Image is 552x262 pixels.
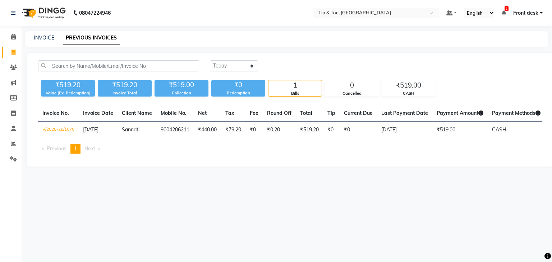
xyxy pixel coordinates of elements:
div: Bills [268,90,322,97]
div: ₹0 [211,80,265,90]
td: 9004206211 [156,122,194,139]
div: 0 [325,80,378,90]
span: 1 [74,145,77,152]
td: ₹0 [340,122,377,139]
span: Net [198,110,207,116]
span: Mobile No. [161,110,187,116]
span: Total [300,110,312,116]
td: [DATE] [377,122,432,139]
div: ₹519.20 [98,80,152,90]
span: Payment Amount [437,110,483,116]
div: ₹519.20 [41,80,95,90]
div: ₹519.00 [382,80,435,90]
span: Next [84,145,95,152]
img: logo [18,3,68,23]
span: Tip [327,110,335,116]
span: Invoice Date [83,110,113,116]
span: Fee [250,110,258,116]
span: Last Payment Date [381,110,428,116]
div: CASH [382,90,435,97]
input: Search by Name/Mobile/Email/Invoice No [38,60,199,71]
div: Invoice Total [98,90,152,96]
div: 1 [268,80,322,90]
span: Sannati [122,126,139,133]
span: 3 [505,6,509,11]
div: Redemption [211,90,265,96]
a: INVOICE [34,34,54,41]
span: [DATE] [83,126,98,133]
div: ₹519.00 [155,80,208,90]
span: Front desk [513,9,538,17]
td: ₹519.20 [296,122,323,139]
span: Payment Methods [492,110,540,116]
div: Value (Ex. Redemption) [41,90,95,96]
td: V/2025-26/1070 [38,122,79,139]
span: Round Off [267,110,291,116]
span: Tax [225,110,234,116]
td: ₹0.20 [263,122,296,139]
td: ₹79.20 [221,122,245,139]
a: PREVIOUS INVOICES [63,32,120,45]
span: CASH [492,126,506,133]
a: 3 [502,10,506,16]
td: ₹0 [323,122,340,139]
span: Invoice No. [42,110,69,116]
td: ₹519.00 [432,122,488,139]
span: Previous [47,145,66,152]
td: ₹0 [245,122,263,139]
div: Cancelled [325,90,378,97]
span: Current Due [344,110,373,116]
b: 08047224946 [79,3,111,23]
nav: Pagination [38,144,542,154]
div: Collection [155,90,208,96]
span: Client Name [122,110,152,116]
td: ₹440.00 [194,122,221,139]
